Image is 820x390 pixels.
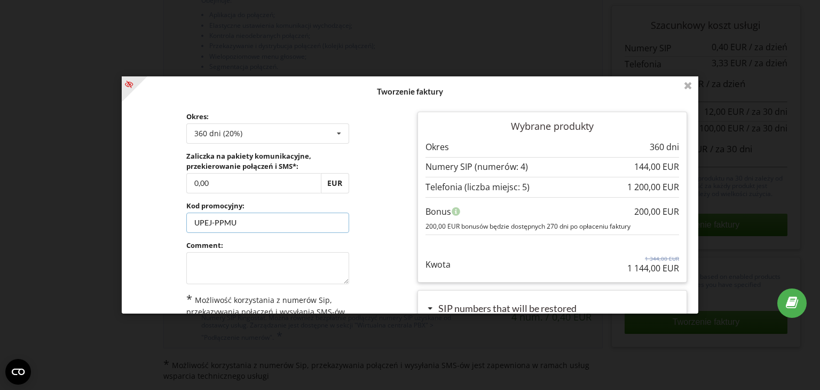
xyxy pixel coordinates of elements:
[186,201,349,210] label: Kod promocyjny:
[186,112,349,121] label: Okres:
[186,173,321,193] input: Enter sum
[186,151,349,170] label: Zaliczka na pakiety komunikacyjne, przekierowanie połączeń i SMS*:
[425,201,679,222] div: Bonus
[425,141,449,153] p: Okres
[627,255,679,262] p: 1 344,00 EUR
[133,87,687,97] h4: Tworzenie faktury
[186,240,349,250] label: Comment:
[425,161,528,173] p: Numery SIP (numerów: 4)
[425,120,679,134] p: Wybrane produkty
[627,181,679,193] p: 1 200,00 EUR
[194,130,242,137] div: 360 dni (20%)
[634,161,679,173] p: 144,00 EUR
[650,141,679,153] p: 360 dni
[438,302,577,314] span: SIP numbers that will be restored
[425,222,679,231] p: 200,00 EUR bonusów będzie dostępnych 270 dni po opłaceniu faktury
[425,259,451,271] p: Kwota
[321,173,349,193] div: EUR
[627,262,679,275] p: 1 144,00 EUR
[634,201,679,222] div: 200,00 EUR
[186,292,349,338] div: Możliwość korzystania z numerów Sip, przekazywania połączeń i wysyłania SMS-ów jest zapewniona w ...
[425,181,530,193] p: Telefonia (liczba miejsc: 5)
[5,359,31,385] button: Open CMP widget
